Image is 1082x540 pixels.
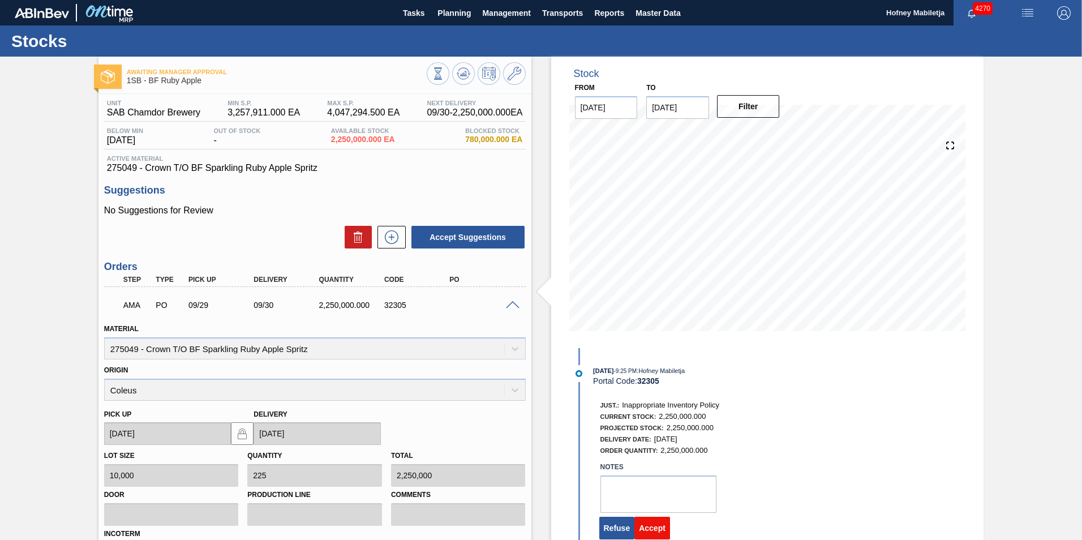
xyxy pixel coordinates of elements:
[186,276,259,284] div: Pick up
[372,226,406,248] div: New suggestion
[254,410,287,418] label: Delivery
[247,452,282,460] label: Quantity
[600,436,651,443] span: Delivery Date:
[600,402,620,409] span: Just.:
[104,530,140,538] label: Incoterm
[104,325,139,333] label: Material
[600,425,664,431] span: Projected Stock:
[542,6,583,20] span: Transports
[247,487,382,503] label: Production Line
[211,127,263,145] div: -
[634,517,670,539] button: Accept
[104,205,526,216] p: No Suggestions for Review
[104,422,231,445] input: mm/dd/yyyy
[637,376,659,385] strong: 32305
[213,127,260,134] span: Out Of Stock
[123,301,152,310] p: AMA
[104,261,526,273] h3: Orders
[667,423,714,432] span: 2,250,000.000
[427,100,522,106] span: Next Delivery
[251,276,324,284] div: Delivery
[646,96,709,119] input: mm/dd/yyyy
[973,2,993,15] span: 4270
[121,276,154,284] div: Step
[478,62,500,85] button: Schedule Inventory
[107,108,200,118] span: SAB Chamdor Brewery
[465,127,522,134] span: Blocked Stock
[660,446,707,455] span: 2,250,000.000
[1021,6,1034,20] img: userActions
[503,62,526,85] button: Go to Master Data / General
[251,301,324,310] div: 09/30/2025
[107,100,200,106] span: Unit
[391,487,526,503] label: Comments
[127,76,427,85] span: 1SB - BF Ruby Apple
[427,62,449,85] button: Stocks Overview
[437,6,471,20] span: Planning
[186,301,259,310] div: 09/29/2025
[600,413,656,420] span: Current Stock:
[593,367,613,374] span: [DATE]
[15,8,69,18] img: TNhmsLtSVTkK8tSr43FrP2fwEKptu5GPRR3wAAAABJRU5ErkJggg==
[452,62,475,85] button: Update Chart
[574,68,599,80] div: Stock
[622,401,719,409] span: Inappropriate Inventory Policy
[594,6,624,20] span: Reports
[104,366,128,374] label: Origin
[331,127,395,134] span: Available Stock
[1057,6,1071,20] img: Logout
[381,276,454,284] div: Code
[636,6,680,20] span: Master Data
[339,226,372,248] div: Delete Suggestions
[227,100,300,106] span: MIN S.P.
[381,301,454,310] div: 32305
[646,84,655,92] label: to
[104,185,526,196] h3: Suggestions
[104,410,132,418] label: Pick up
[231,422,254,445] button: locked
[327,100,400,106] span: MAX S.P.
[654,435,677,443] span: [DATE]
[153,301,187,310] div: Purchase order
[104,487,239,503] label: Door
[127,68,427,75] span: Awaiting Manager Approval
[600,447,658,454] span: Order Quantity:
[391,452,413,460] label: Total
[254,422,381,445] input: mm/dd/yyyy
[227,108,300,118] span: 3,257,911.000 EA
[406,225,526,250] div: Accept Suggestions
[107,127,143,134] span: Below Min
[600,459,716,475] label: Notes
[316,301,389,310] div: 2,250,000.000
[316,276,389,284] div: Quantity
[107,135,143,145] span: [DATE]
[659,412,706,421] span: 2,250,000.000
[614,368,637,374] span: - 9:25 PM
[107,155,523,162] span: Active Material
[599,517,635,539] button: Refuse
[427,108,522,118] span: 09/30 - 2,250,000.000 EA
[576,370,582,377] img: atual
[717,95,780,118] button: Filter
[411,226,525,248] button: Accept Suggestions
[101,70,115,84] img: Ícone
[153,276,187,284] div: Type
[121,293,154,318] div: Awaiting Manager Approval
[575,96,638,119] input: mm/dd/yyyy
[11,35,212,48] h1: Stocks
[235,427,249,440] img: locked
[104,452,135,460] label: Lot size
[331,135,395,144] span: 2,250,000.000 EA
[401,6,426,20] span: Tasks
[446,276,519,284] div: PO
[482,6,531,20] span: Management
[465,135,522,144] span: 780,000.000 EA
[637,367,685,374] span: : Hofney Mabiletja
[107,163,523,173] span: 275049 - Crown T/O BF Sparkling Ruby Apple Spritz
[575,84,595,92] label: From
[593,376,862,385] div: Portal Code:
[327,108,400,118] span: 4,047,294.500 EA
[954,5,990,21] button: Notifications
